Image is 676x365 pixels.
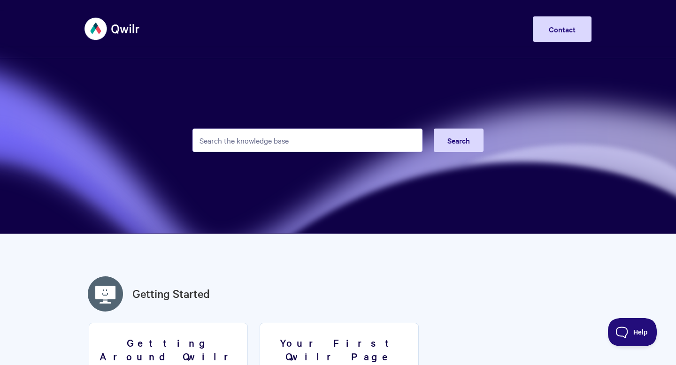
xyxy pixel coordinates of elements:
h3: Getting Around Qwilr [95,336,242,363]
span: Search [447,135,470,145]
a: Contact [533,16,591,42]
h3: Your First Qwilr Page [266,336,413,363]
img: Qwilr Help Center [84,11,140,46]
a: Getting Started [132,285,210,302]
input: Search the knowledge base [192,129,422,152]
button: Search [434,129,484,152]
iframe: Toggle Customer Support [608,318,657,346]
